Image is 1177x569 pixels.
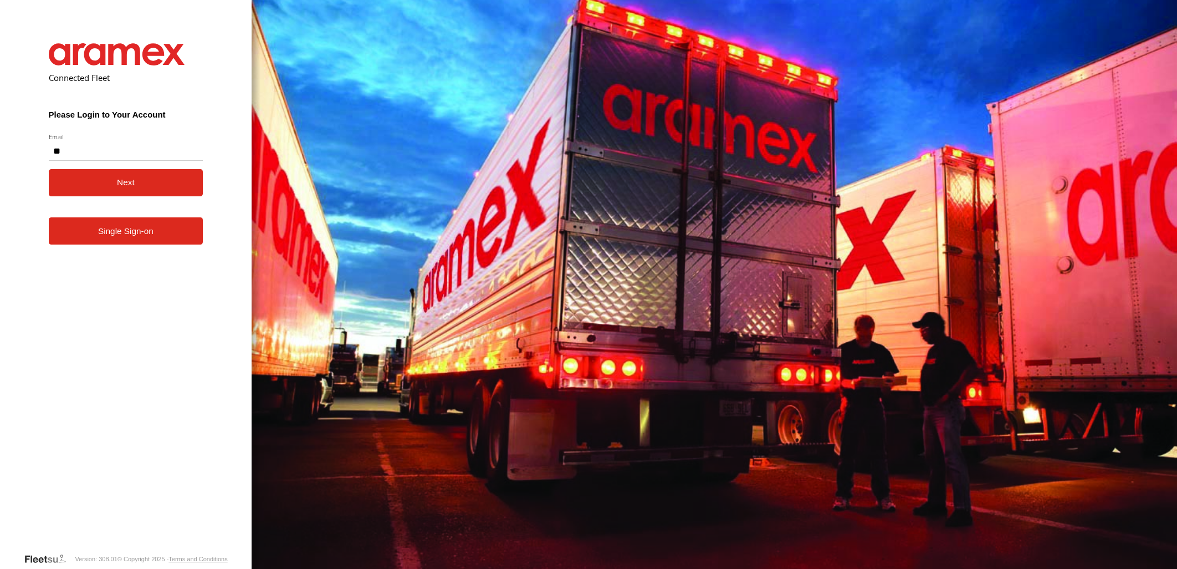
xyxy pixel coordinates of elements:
[49,169,203,196] button: Next
[49,133,203,141] label: Email
[75,556,117,562] div: Version: 308.01
[24,553,75,565] a: Visit our Website
[117,556,228,562] div: © Copyright 2025 -
[168,556,227,562] a: Terms and Conditions
[49,110,203,119] h3: Please Login to Your Account
[49,43,185,65] img: Aramex
[49,72,203,83] h2: Connected Fleet
[49,217,203,245] a: Single Sign-on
